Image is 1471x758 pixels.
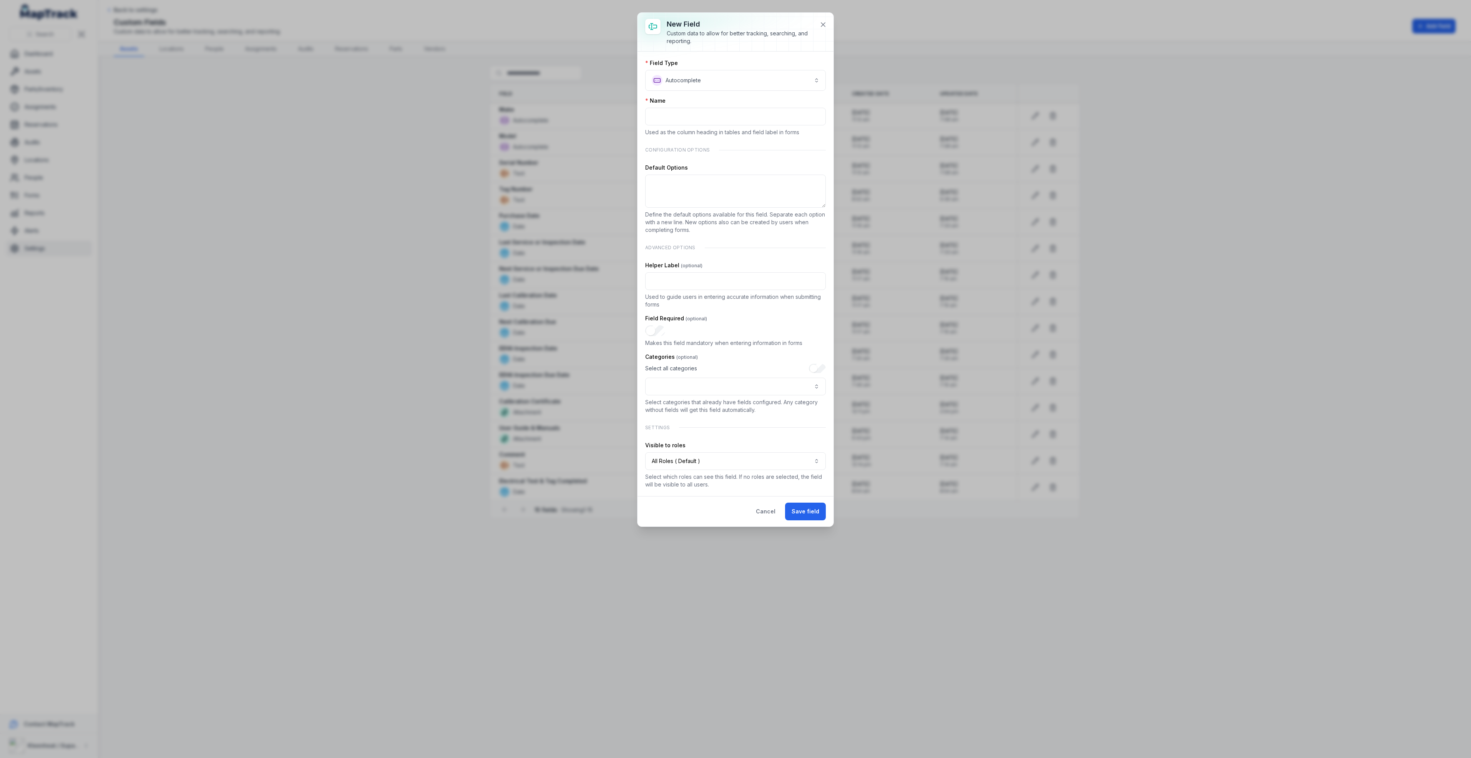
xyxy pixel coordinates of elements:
[645,108,826,125] input: :ru0:-form-item-label
[645,164,688,172] label: Default Options
[667,30,814,45] div: Custom data to allow for better tracking, searching, and reporting.
[645,59,678,67] label: Field Type
[645,398,826,414] p: Select categories that already have fields configured. Any category without fields will get this ...
[645,175,826,208] textarea: :ru1:-form-item-label
[645,353,698,361] label: Categories
[645,293,826,308] p: Used to guide users in entering accurate information when submitting forms
[645,97,666,105] label: Name
[645,272,826,290] input: :ru2:-form-item-label
[645,70,826,91] button: Autocomplete
[749,503,782,520] button: Cancel
[645,473,826,488] p: Select which roles can see this field. If no roles are selected, the field will be visible to all...
[645,325,665,336] input: :ru3:-form-item-label
[785,503,826,520] button: Save field
[645,365,697,372] span: Select all categories
[645,452,826,470] button: All Roles ( Default )
[645,364,826,395] div: :ru8:-form-item-label
[667,19,814,30] h3: New field
[645,211,826,234] p: Define the default options available for this field. Separate each option with a new line. New op...
[645,142,826,158] div: Configuration Options
[645,420,826,435] div: Settings
[645,128,826,136] p: Used as the column heading in tables and field label in forms
[645,339,826,347] p: Makes this field mandatory when entering information in forms
[645,240,826,255] div: Advanced Options
[645,441,686,449] label: Visible to roles
[645,315,707,322] label: Field Required
[645,262,702,269] label: Helper Label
